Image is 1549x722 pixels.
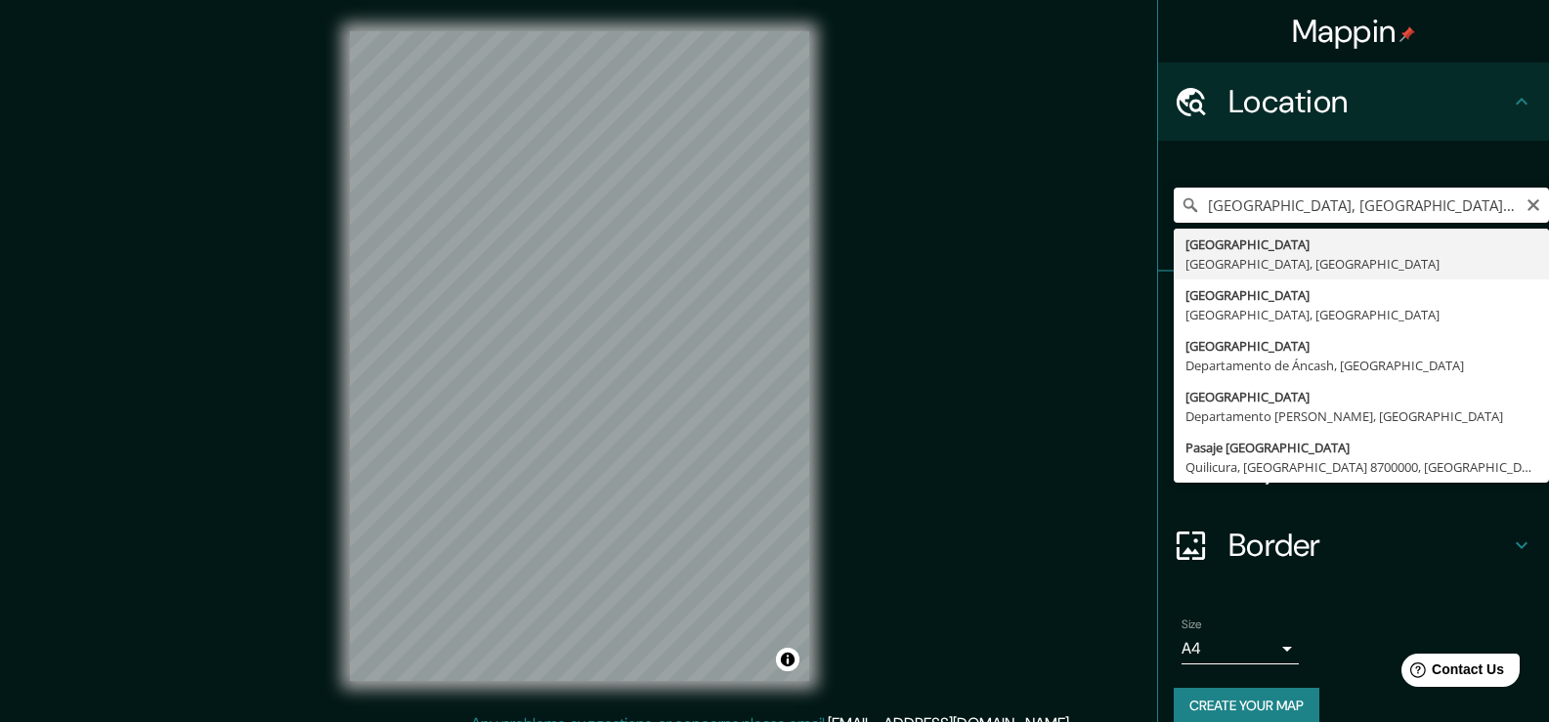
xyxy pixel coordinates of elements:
div: Border [1158,506,1549,584]
div: Pasaje [GEOGRAPHIC_DATA] [1185,438,1537,457]
div: [GEOGRAPHIC_DATA] [1185,387,1537,406]
input: Pick your city or area [1174,188,1549,223]
div: A4 [1182,633,1299,664]
button: Toggle attribution [776,648,799,671]
div: Layout [1158,428,1549,506]
div: [GEOGRAPHIC_DATA], [GEOGRAPHIC_DATA] [1185,305,1537,324]
h4: Border [1228,526,1510,565]
label: Size [1182,616,1202,633]
div: Pins [1158,272,1549,350]
div: Departamento de Áncash, [GEOGRAPHIC_DATA] [1185,356,1537,375]
h4: Mappin [1292,12,1416,51]
div: Departamento [PERSON_NAME], [GEOGRAPHIC_DATA] [1185,406,1537,426]
div: Quilicura, [GEOGRAPHIC_DATA] 8700000, [GEOGRAPHIC_DATA] [1185,457,1537,477]
div: [GEOGRAPHIC_DATA] [1185,234,1537,254]
button: Clear [1526,194,1541,213]
img: pin-icon.png [1399,26,1415,42]
div: [GEOGRAPHIC_DATA] [1185,336,1537,356]
div: [GEOGRAPHIC_DATA], [GEOGRAPHIC_DATA] [1185,254,1537,274]
div: Location [1158,63,1549,141]
canvas: Map [350,31,809,681]
div: [GEOGRAPHIC_DATA] [1185,285,1537,305]
iframe: Help widget launcher [1375,646,1527,701]
div: Style [1158,350,1549,428]
h4: Location [1228,82,1510,121]
h4: Layout [1228,447,1510,487]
